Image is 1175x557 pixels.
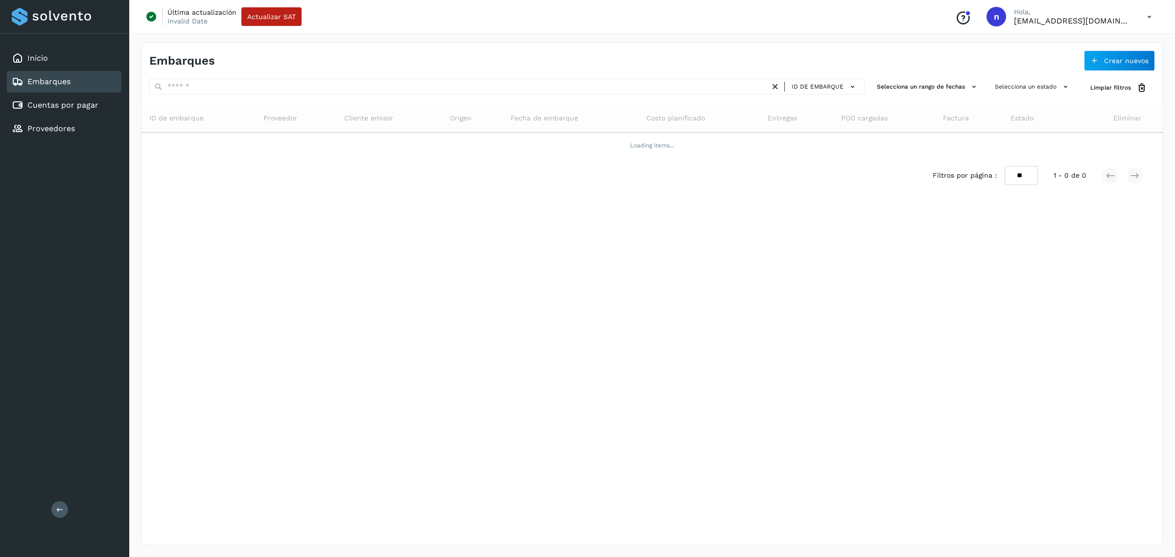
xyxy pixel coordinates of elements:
[768,113,797,123] span: Entregas
[1090,83,1131,92] span: Limpiar filtros
[149,54,215,68] h4: Embarques
[991,79,1075,95] button: Selecciona un estado
[241,7,302,26] button: Actualizar SAT
[247,13,296,20] span: Actualizar SAT
[646,113,705,123] span: Costo planificado
[792,82,844,91] span: ID de embarque
[789,80,861,94] button: ID de embarque
[511,113,578,123] span: Fecha de embarque
[1113,113,1141,123] span: Eliminar
[27,53,48,63] a: Inicio
[1054,170,1086,181] span: 1 - 0 de 0
[141,133,1163,158] td: Loading items...
[450,113,471,123] span: Origen
[1084,50,1155,71] button: Crear nuevos
[1014,8,1131,16] p: Hola,
[873,79,983,95] button: Selecciona un rango de fechas
[263,113,297,123] span: Proveedor
[841,113,888,123] span: POD cargadas
[7,47,121,69] div: Inicio
[7,71,121,93] div: Embarques
[1104,57,1149,64] span: Crear nuevos
[27,77,70,86] a: Embarques
[167,8,236,17] p: Última actualización
[933,170,997,181] span: Filtros por página :
[1082,79,1155,97] button: Limpiar filtros
[27,100,98,110] a: Cuentas por pagar
[149,113,204,123] span: ID de embarque
[943,113,969,123] span: Factura
[7,94,121,116] div: Cuentas por pagar
[1010,113,1034,123] span: Estado
[344,113,393,123] span: Cliente emisor
[1014,16,1131,25] p: niagara+prod@solvento.mx
[7,118,121,139] div: Proveedores
[27,124,75,133] a: Proveedores
[167,17,208,25] p: Invalid Date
